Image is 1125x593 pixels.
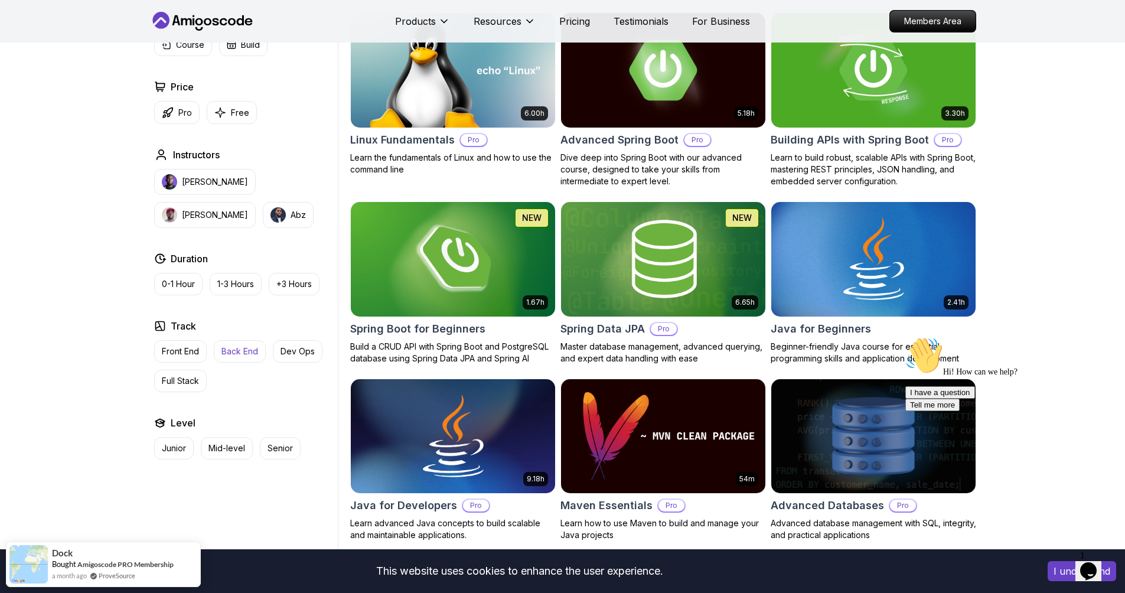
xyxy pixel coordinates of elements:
p: Pro [684,134,710,146]
h2: Maven Essentials [560,497,653,514]
h2: Instructors [173,148,220,162]
span: Dock [52,548,73,558]
a: Java for Developers card9.18hJava for DevelopersProLearn advanced Java concepts to build scalable... [350,379,556,542]
img: provesource social proof notification image [9,545,48,584]
h2: Price [171,80,194,94]
p: Pro [463,500,489,511]
p: 6.65h [735,298,755,307]
button: Tell me more [5,67,59,79]
p: 3.30h [945,109,965,118]
a: Amigoscode PRO Membership [77,560,174,569]
a: Pricing [559,14,590,28]
button: instructor img[PERSON_NAME] [154,169,256,195]
button: Course [154,34,212,56]
p: +3 Hours [276,278,312,290]
button: Resources [474,14,536,38]
iframe: chat widget [901,332,1113,540]
p: Dev Ops [281,346,315,357]
p: Beginner-friendly Java course for essential programming skills and application development [771,341,976,364]
p: 1.67h [526,298,544,307]
button: Junior [154,437,194,460]
p: Build a CRUD API with Spring Boot and PostgreSQL database using Spring Data JPA and Spring AI [350,341,556,364]
button: Accept cookies [1048,561,1116,581]
div: 👋Hi! How can we help?I have a questionTell me more [5,5,217,79]
p: Pro [178,107,192,119]
p: 6.00h [524,109,544,118]
p: Learn how to use Maven to build and manage your Java projects [560,517,766,541]
p: Pro [461,134,487,146]
p: Pro [651,323,677,335]
p: Abz [291,209,306,221]
a: Java for Beginners card2.41hJava for BeginnersBeginner-friendly Java course for essential program... [771,201,976,364]
a: Spring Data JPA card6.65hNEWSpring Data JPAProMaster database management, advanced querying, and ... [560,201,766,364]
button: Pro [154,101,200,124]
h2: Java for Beginners [771,321,871,337]
p: 54m [739,474,755,484]
h2: Track [171,319,196,333]
p: NEW [522,212,542,224]
p: Resources [474,14,521,28]
p: 2.41h [947,298,965,307]
span: Bought [52,559,76,569]
p: 1-3 Hours [217,278,254,290]
h2: Spring Boot for Beginners [350,321,485,337]
p: Products [395,14,436,28]
p: Free [231,107,249,119]
button: Products [395,14,450,38]
a: Building APIs with Spring Boot card3.30hBuilding APIs with Spring BootProLearn to build robust, s... [771,12,976,187]
p: Master database management, advanced querying, and expert data handling with ease [560,341,766,364]
h2: Java for Developers [350,497,457,514]
p: NEW [732,212,752,224]
iframe: chat widget [1075,546,1113,581]
button: instructor img[PERSON_NAME] [154,202,256,228]
button: +3 Hours [269,273,319,295]
p: Pro [890,500,916,511]
p: Junior [162,442,186,454]
p: Course [176,39,204,51]
p: Front End [162,346,199,357]
img: :wave: [5,5,43,43]
a: Testimonials [614,14,669,28]
a: Advanced Spring Boot card5.18hAdvanced Spring BootProDive deep into Spring Boot with our advanced... [560,12,766,187]
p: 5.18h [738,109,755,118]
p: Learn to build robust, scalable APIs with Spring Boot, mastering REST principles, JSON handling, ... [771,152,976,187]
h2: Level [171,416,195,430]
img: Spring Data JPA card [561,202,765,317]
button: Free [207,101,257,124]
button: Dev Ops [273,340,322,363]
p: Build [241,39,260,51]
button: Mid-level [201,437,253,460]
p: Senior [268,442,293,454]
button: Back End [214,340,266,363]
img: Maven Essentials card [561,379,765,494]
p: Advanced database management with SQL, integrity, and practical applications [771,517,976,541]
h2: Spring Data JPA [560,321,645,337]
h2: Advanced Databases [771,497,884,514]
img: Linux Fundamentals card [351,13,555,128]
button: I have a question [5,54,74,67]
button: instructor imgAbz [263,202,314,228]
button: 1-3 Hours [210,273,262,295]
p: For Business [692,14,750,28]
span: a month ago [52,571,87,581]
a: Advanced Databases cardAdvanced DatabasesProAdvanced database management with SQL, integrity, and... [771,379,976,542]
h2: Advanced Spring Boot [560,132,679,148]
p: Learn advanced Java concepts to build scalable and maintainable applications. [350,517,556,541]
p: Pro [658,500,684,511]
img: Building APIs with Spring Boot card [771,13,976,128]
button: 0-1 Hour [154,273,203,295]
a: Maven Essentials card54mMaven EssentialsProLearn how to use Maven to build and manage your Java p... [560,379,766,542]
button: Build [219,34,268,56]
p: Pro [935,134,961,146]
h2: Duration [171,252,208,266]
p: Members Area [890,11,976,32]
a: ProveSource [99,571,135,581]
img: instructor img [162,207,177,223]
a: Spring Boot for Beginners card1.67hNEWSpring Boot for BeginnersBuild a CRUD API with Spring Boot ... [350,201,556,364]
p: 9.18h [527,474,544,484]
img: instructor img [162,174,177,190]
button: Senior [260,437,301,460]
p: Dive deep into Spring Boot with our advanced course, designed to take your skills from intermedia... [560,152,766,187]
